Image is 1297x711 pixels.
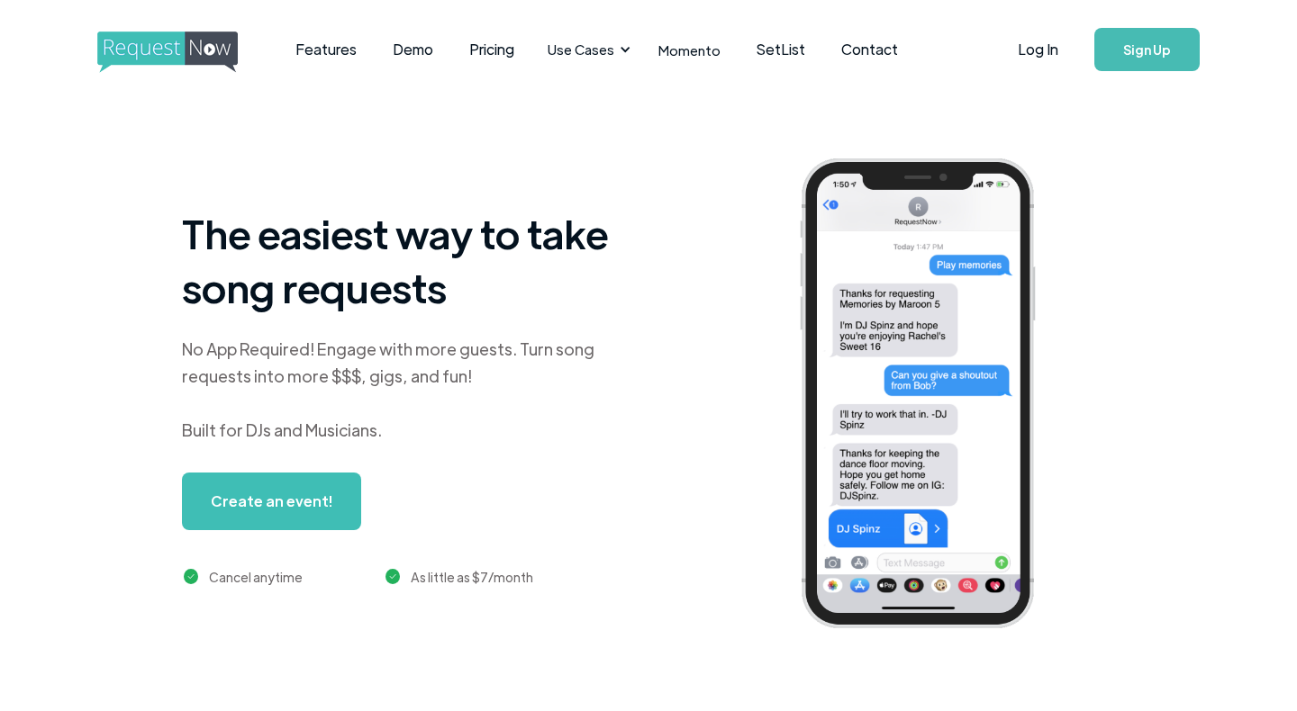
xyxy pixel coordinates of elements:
[182,336,632,444] div: No App Required! Engage with more guests. Turn song requests into more $$$, gigs, and fun! Built ...
[739,22,823,77] a: SetList
[97,31,271,73] img: requestnow logo
[411,566,533,588] div: As little as $7/month
[537,22,636,77] div: Use Cases
[823,22,916,77] a: Contact
[451,22,532,77] a: Pricing
[548,40,614,59] div: Use Cases
[385,569,401,584] img: green checkmark
[182,472,361,530] a: Create an event!
[209,566,303,588] div: Cancel anytime
[375,22,451,77] a: Demo
[277,22,375,77] a: Features
[1094,28,1200,71] a: Sign Up
[779,146,1084,647] img: iphone screenshot
[182,206,632,314] h1: The easiest way to take song requests
[640,23,739,76] a: Momento
[97,31,232,67] a: home
[184,569,199,584] img: green checkmark
[1000,18,1076,81] a: Log In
